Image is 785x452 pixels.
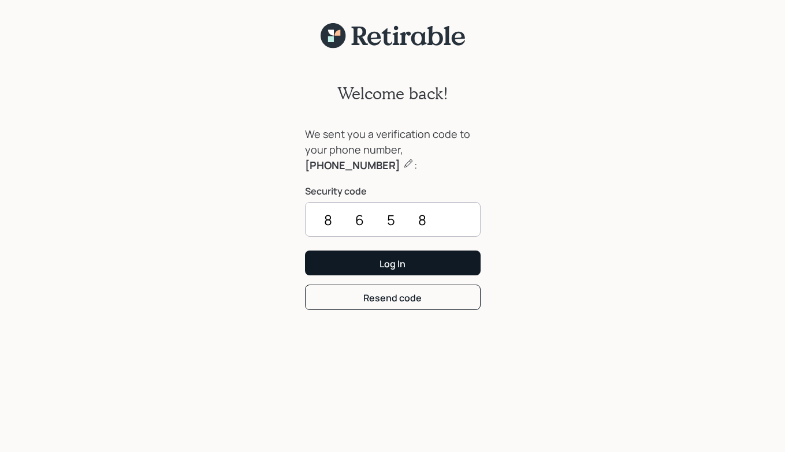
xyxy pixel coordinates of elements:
[305,285,481,309] button: Resend code
[305,251,481,275] button: Log In
[337,84,448,103] h2: Welcome back!
[305,158,400,172] b: [PHONE_NUMBER]
[363,292,422,304] div: Resend code
[305,202,481,237] input: ••••
[305,185,481,197] label: Security code
[380,257,405,270] div: Log In
[305,126,481,173] div: We sent you a verification code to your phone number, :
